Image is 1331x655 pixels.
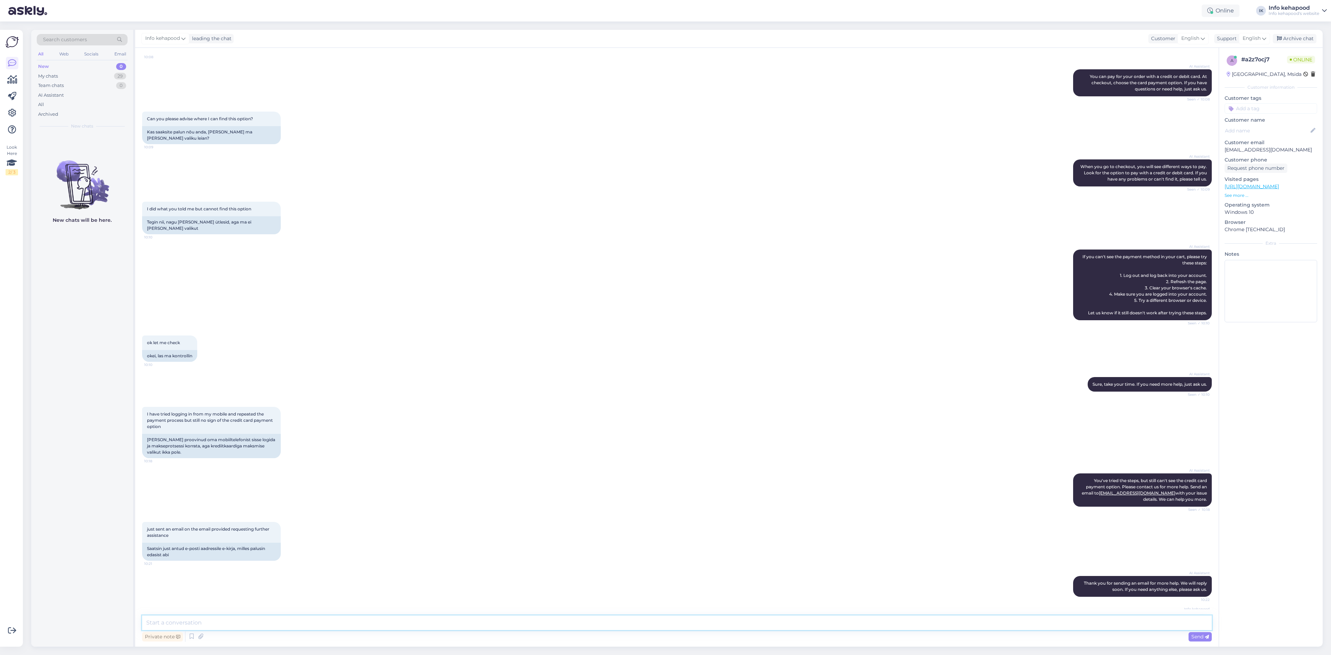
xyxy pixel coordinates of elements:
[37,50,45,59] div: All
[1225,103,1317,114] input: Add a tag
[144,235,170,240] span: 10:10
[1084,580,1208,592] span: Thank you for sending an email for more help. We will reply soon. If you need anything else, plea...
[147,411,274,429] span: I have tried logging in from my mobile and repeated the payment process but still no sign of the ...
[1287,56,1315,63] span: Online
[142,350,197,362] div: okei, las ma kontrollin
[1191,634,1209,640] span: Send
[1225,226,1317,233] p: Chrome [TECHNICAL_ID]
[1184,321,1210,326] span: Seen ✓ 10:10
[113,50,128,59] div: Email
[1269,5,1319,11] div: Info kehapood
[1225,192,1317,199] p: See more ...
[147,340,180,345] span: ok let me check
[147,206,251,211] span: I did what you told me but cannot find this option
[1184,154,1210,159] span: AI Assistant
[1225,240,1317,246] div: Extra
[1202,5,1239,17] div: Online
[1225,251,1317,258] p: Notes
[1225,139,1317,146] p: Customer email
[43,36,87,43] span: Search customers
[1093,382,1207,387] span: Sure, take your time. If you need more help, just ask us.
[142,632,183,641] div: Private note
[1225,219,1317,226] p: Browser
[144,54,170,60] span: 10:08
[1225,146,1317,154] p: [EMAIL_ADDRESS][DOMAIN_NAME]
[6,35,19,49] img: Askly Logo
[1184,606,1210,612] span: Info kehapood
[53,217,112,224] p: New chats will be here.
[1225,156,1317,164] p: Customer phone
[1184,468,1210,473] span: AI Assistant
[1214,35,1237,42] div: Support
[1227,71,1302,78] div: [GEOGRAPHIC_DATA], Msida
[1148,35,1175,42] div: Customer
[71,123,93,129] span: New chats
[144,561,170,566] span: 10:21
[1181,35,1199,42] span: English
[1225,183,1279,190] a: [URL][DOMAIN_NAME]
[1184,64,1210,69] span: AI Assistant
[1225,95,1317,102] p: Customer tags
[1269,11,1319,16] div: Info kehapood's website
[1082,478,1208,502] span: You've tried the steps, but still can't see the credit card payment option. Please contact us for...
[31,148,133,210] img: No chats
[38,92,64,99] div: AI Assistant
[38,73,58,80] div: My chats
[6,144,18,175] div: Look Here
[142,216,281,234] div: Tegin nii, nagu [PERSON_NAME] ütlesid, aga ma ei [PERSON_NAME] valikut
[6,169,18,175] div: 2 / 3
[1099,490,1175,496] a: [EMAIL_ADDRESS][DOMAIN_NAME]
[1184,597,1210,602] span: 10:22
[1184,392,1210,397] span: Seen ✓ 10:10
[147,116,253,121] span: Can you please advise where I can find this option?
[1090,74,1208,91] span: You can pay for your order with a credit or debit card. At checkout, choose the card payment opti...
[38,82,64,89] div: Team chats
[1184,507,1210,512] span: Seen ✓ 10:18
[144,145,170,150] span: 10:09
[1082,254,1208,315] span: If you can't see the payment method in your cart, please try these steps: 1. Log out and log back...
[38,111,58,118] div: Archived
[83,50,100,59] div: Socials
[38,63,49,70] div: New
[1225,164,1287,173] div: Request phone number
[1225,176,1317,183] p: Visited pages
[1184,244,1210,249] span: AI Assistant
[1184,570,1210,576] span: AI Assistant
[1184,372,1210,377] span: AI Assistant
[144,362,170,367] span: 10:10
[1241,55,1287,64] div: # a2z7ocj7
[142,434,281,458] div: [PERSON_NAME] proovinud oma mobiiltelefonist sisse logida ja makseprotsessi korrata, aga krediitk...
[1273,34,1316,43] div: Archive chat
[1184,97,1210,102] span: Seen ✓ 10:08
[1184,187,1210,192] span: Seen ✓ 10:09
[1225,127,1309,134] input: Add name
[1225,116,1317,124] p: Customer name
[116,63,126,70] div: 0
[144,458,170,464] span: 10:18
[1080,164,1208,182] span: When you go to checkout, you will see different ways to pay. Look for the option to pay with a cr...
[1256,6,1266,16] div: IK
[1225,201,1317,209] p: Operating system
[1225,84,1317,90] div: Customer information
[116,82,126,89] div: 0
[147,526,270,538] span: just sent an email on the email provided requesting further assistance
[145,35,180,42] span: Info kehapood
[1225,209,1317,216] p: Windows 10
[142,543,281,561] div: Saatsin just antud e-posti aadressile e-kirja, milles palusin edasist abi
[38,101,44,108] div: All
[189,35,232,42] div: leading the chat
[1243,35,1261,42] span: English
[142,126,281,144] div: Kas saaksite palun nõu anda, [PERSON_NAME] ma [PERSON_NAME] valiku leian?
[114,73,126,80] div: 29
[1230,58,1234,63] span: a
[58,50,70,59] div: Web
[1269,5,1327,16] a: Info kehapoodInfo kehapood's website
